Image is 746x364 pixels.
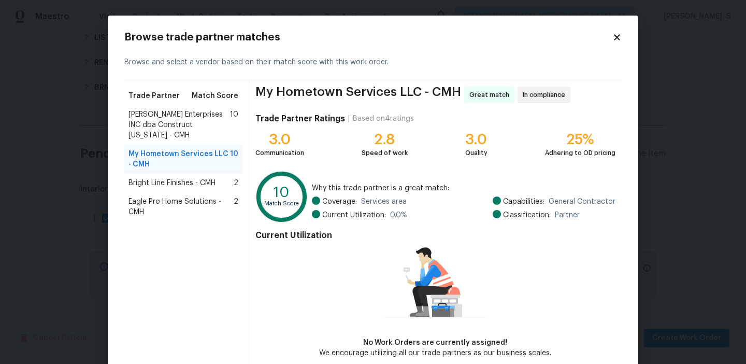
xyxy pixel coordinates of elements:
span: 2 [234,178,238,188]
span: Eagle Pro Home Solutions - CMH [128,197,234,217]
div: Communication [255,148,304,158]
div: 2.8 [362,134,408,145]
span: Current Utilization: [322,210,386,220]
span: Services area [361,197,407,207]
span: Capabilities: [503,197,544,207]
h2: Browse trade partner matches [124,32,612,43]
span: 0.0 % [390,210,407,220]
div: 3.0 [255,134,304,145]
div: | [345,114,353,124]
span: Classification: [503,210,551,220]
span: 10 [230,109,238,141]
h4: Trade Partner Ratings [255,114,345,124]
text: 10 [274,185,290,200]
div: Speed of work [362,148,408,158]
span: Trade Partner [128,91,180,101]
div: Quality [465,148,487,158]
span: General Contractor [549,197,615,207]
div: Based on 4 ratings [353,114,414,124]
h4: Current Utilization [255,230,615,241]
div: 3.0 [465,134,487,145]
span: In compliance [523,90,569,100]
div: We encourage utilizing all our trade partners as our business scales. [319,348,551,358]
span: 2 [234,197,238,217]
div: Browse and select a vendor based on their match score with this work order. [124,45,622,80]
span: My Hometown Services LLC - CMH [255,87,461,103]
div: No Work Orders are currently assigned! [319,338,551,348]
span: Partner [555,210,580,220]
span: [PERSON_NAME] Enterprises INC dba Construct [US_STATE] - CMH [128,109,230,141]
span: Bright Line Finishes - CMH [128,178,216,188]
span: Why this trade partner is a great match: [312,183,615,193]
span: 10 [230,149,238,170]
span: Match Score [192,91,238,101]
text: Match Score [264,201,299,206]
div: Adhering to OD pricing [545,148,615,158]
span: My Hometown Services LLC - CMH [128,149,230,170]
span: Great match [469,90,513,100]
span: Coverage: [322,197,357,207]
div: 25% [545,134,615,145]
